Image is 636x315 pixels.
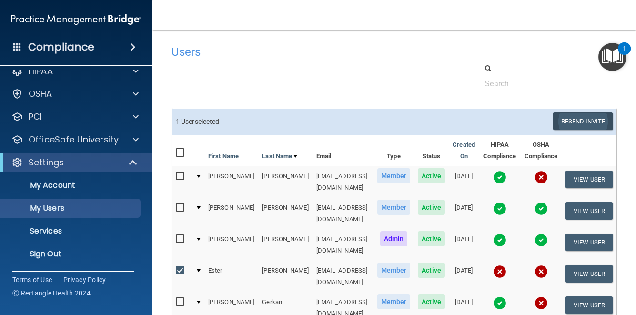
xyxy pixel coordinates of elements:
[535,171,548,184] img: cross.ca9f0e7f.svg
[29,88,52,100] p: OSHA
[565,202,613,220] button: View User
[29,111,42,122] p: PCI
[449,166,479,198] td: [DATE]
[449,198,479,229] td: [DATE]
[493,171,506,184] img: tick.e7d51cea.svg
[6,226,136,236] p: Services
[11,111,139,122] a: PCI
[204,261,258,292] td: Ester
[11,88,139,100] a: OSHA
[12,288,91,298] span: Ⓒ Rectangle Health 2024
[380,231,408,246] span: Admin
[377,294,411,309] span: Member
[535,296,548,310] img: cross.ca9f0e7f.svg
[11,10,141,29] img: PMB logo
[418,231,445,246] span: Active
[258,166,312,198] td: [PERSON_NAME]
[29,134,119,145] p: OfficeSafe University
[313,261,374,292] td: [EMAIL_ADDRESS][DOMAIN_NAME]
[565,171,613,188] button: View User
[565,234,613,251] button: View User
[449,229,479,261] td: [DATE]
[11,134,139,145] a: OfficeSafe University
[313,198,374,229] td: [EMAIL_ADDRESS][DOMAIN_NAME]
[418,263,445,278] span: Active
[258,198,312,229] td: [PERSON_NAME]
[418,200,445,215] span: Active
[453,139,475,162] a: Created On
[535,234,548,247] img: tick.e7d51cea.svg
[377,200,411,215] span: Member
[520,135,562,166] th: OSHA Compliance
[11,65,139,77] a: HIPAA
[449,261,479,292] td: [DATE]
[262,151,297,162] a: Last Name
[204,166,258,198] td: [PERSON_NAME]
[11,157,138,168] a: Settings
[12,275,52,285] a: Terms of Use
[553,112,613,130] button: Resend Invite
[172,46,425,58] h4: Users
[493,234,506,247] img: tick.e7d51cea.svg
[6,203,136,213] p: My Users
[485,75,598,92] input: Search
[418,168,445,183] span: Active
[493,296,506,310] img: tick.e7d51cea.svg
[623,49,626,61] div: 1
[313,135,374,166] th: Email
[313,166,374,198] td: [EMAIL_ADDRESS][DOMAIN_NAME]
[377,263,411,278] span: Member
[493,202,506,215] img: tick.e7d51cea.svg
[374,135,414,166] th: Type
[204,229,258,261] td: [PERSON_NAME]
[6,181,136,190] p: My Account
[28,41,94,54] h4: Compliance
[29,157,64,168] p: Settings
[6,249,136,259] p: Sign Out
[418,294,445,309] span: Active
[414,135,449,166] th: Status
[598,43,626,71] button: Open Resource Center, 1 new notification
[208,151,239,162] a: First Name
[471,247,625,285] iframe: Drift Widget Chat Controller
[258,261,312,292] td: [PERSON_NAME]
[63,275,106,285] a: Privacy Policy
[479,135,520,166] th: HIPAA Compliance
[313,229,374,261] td: [EMAIL_ADDRESS][DOMAIN_NAME]
[377,168,411,183] span: Member
[29,65,53,77] p: HIPAA
[565,296,613,314] button: View User
[176,118,387,125] h6: 1 User selected
[258,229,312,261] td: [PERSON_NAME]
[535,202,548,215] img: tick.e7d51cea.svg
[204,198,258,229] td: [PERSON_NAME]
